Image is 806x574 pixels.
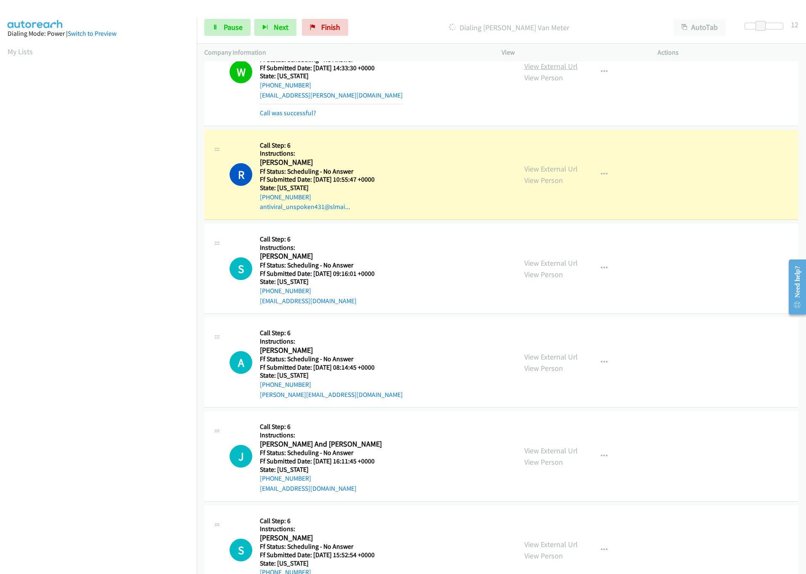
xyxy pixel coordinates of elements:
[502,48,642,58] p: View
[260,391,403,399] a: [PERSON_NAME][EMAIL_ADDRESS][DOMAIN_NAME]
[260,355,403,363] h5: Ff Status: Scheduling - No Answer
[260,423,382,431] h5: Call Step: 6
[260,193,311,201] a: [PHONE_NUMBER]
[8,47,33,56] a: My Lists
[359,22,658,33] p: Dialing [PERSON_NAME] Van Meter
[260,329,403,337] h5: Call Step: 6
[260,235,375,243] h5: Call Step: 6
[260,474,311,482] a: [PHONE_NUMBER]
[230,539,252,561] h1: S
[524,540,578,549] a: View External Url
[524,175,563,185] a: View Person
[524,73,563,82] a: View Person
[260,533,375,543] h2: [PERSON_NAME]
[260,251,375,261] h2: [PERSON_NAME]
[260,109,316,117] a: Call was successful?
[260,431,382,439] h5: Instructions:
[260,484,357,492] a: [EMAIL_ADDRESS][DOMAIN_NAME]
[260,551,375,559] h5: Ff Submitted Date: [DATE] 15:52:54 +0000
[230,61,252,83] h1: W
[321,22,340,32] span: Finish
[260,525,375,533] h5: Instructions:
[524,457,563,467] a: View Person
[260,158,375,167] h2: [PERSON_NAME]
[260,149,375,158] h5: Instructions:
[260,346,403,355] h2: [PERSON_NAME]
[230,445,252,468] h1: J
[524,352,578,362] a: View External Url
[260,517,375,525] h5: Call Step: 6
[260,243,375,252] h5: Instructions:
[260,363,403,372] h5: Ff Submitted Date: [DATE] 08:14:45 +0000
[260,81,311,89] a: [PHONE_NUMBER]
[658,48,798,58] p: Actions
[302,19,348,36] a: Finish
[524,551,563,561] a: View Person
[524,164,578,174] a: View External Url
[260,270,375,278] h5: Ff Submitted Date: [DATE] 09:16:01 +0000
[524,270,563,279] a: View Person
[260,167,375,176] h5: Ff Status: Scheduling - No Answer
[8,29,189,39] div: Dialing Mode: Power |
[260,141,375,150] h5: Call Step: 6
[230,163,252,186] h1: R
[8,65,197,464] iframe: Dialpad
[524,363,563,373] a: View Person
[260,457,382,466] h5: Ff Submitted Date: [DATE] 16:11:45 +0000
[230,351,252,374] h1: A
[524,258,578,268] a: View External Url
[260,287,311,295] a: [PHONE_NUMBER]
[260,203,350,211] a: antiviral_unspoken431@slmai...
[230,257,252,280] h1: S
[524,446,578,455] a: View External Url
[260,184,375,192] h5: State: [US_STATE]
[260,371,403,380] h5: State: [US_STATE]
[260,261,375,270] h5: Ff Status: Scheduling - No Answer
[260,466,382,474] h5: State: [US_STATE]
[68,29,116,37] a: Switch to Preview
[524,61,578,71] a: View External Url
[791,19,798,30] div: 12
[260,381,311,389] a: [PHONE_NUMBER]
[230,445,252,468] div: The call is yet to be attempted
[260,278,375,286] h5: State: [US_STATE]
[260,542,375,551] h5: Ff Status: Scheduling - No Answer
[274,22,288,32] span: Next
[674,19,726,36] button: AutoTab
[260,91,403,99] a: [EMAIL_ADDRESS][PERSON_NAME][DOMAIN_NAME]
[224,22,243,32] span: Pause
[260,175,375,184] h5: Ff Submitted Date: [DATE] 10:55:47 +0000
[260,64,403,72] h5: Ff Submitted Date: [DATE] 14:33:30 +0000
[204,48,486,58] p: Company Information
[260,439,382,449] h2: [PERSON_NAME] And [PERSON_NAME]
[254,19,296,36] button: Next
[204,19,251,36] a: Pause
[260,337,403,346] h5: Instructions:
[782,254,806,320] iframe: Resource Center
[260,449,382,457] h5: Ff Status: Scheduling - No Answer
[260,72,403,80] h5: State: [US_STATE]
[260,297,357,305] a: [EMAIL_ADDRESS][DOMAIN_NAME]
[260,559,375,568] h5: State: [US_STATE]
